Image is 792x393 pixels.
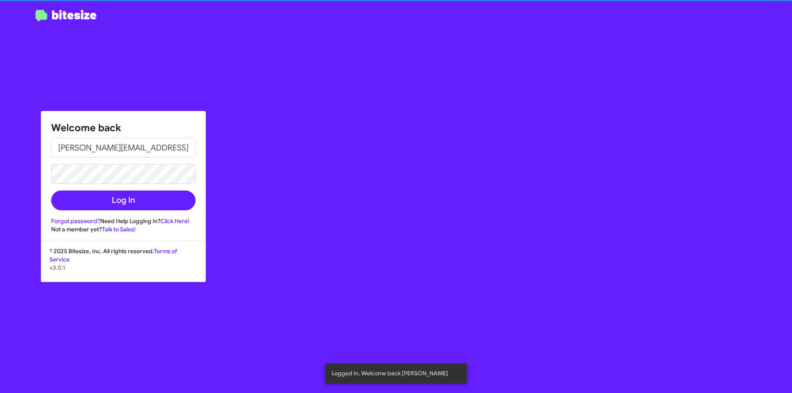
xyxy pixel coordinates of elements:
[160,217,189,225] a: Click Here!
[102,226,136,233] a: Talk to Sales!
[51,138,196,158] input: Email address
[51,217,100,225] a: Forgot password?
[41,247,205,282] div: © 2025 Bitesize, Inc. All rights reserved.
[51,217,196,225] div: Need Help Logging In?
[51,191,196,210] button: Log In
[49,264,197,272] p: v3.0.1
[332,369,448,377] span: Logged In. Welcome back [PERSON_NAME]
[51,225,196,233] div: Not a member yet?
[51,121,196,134] h1: Welcome back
